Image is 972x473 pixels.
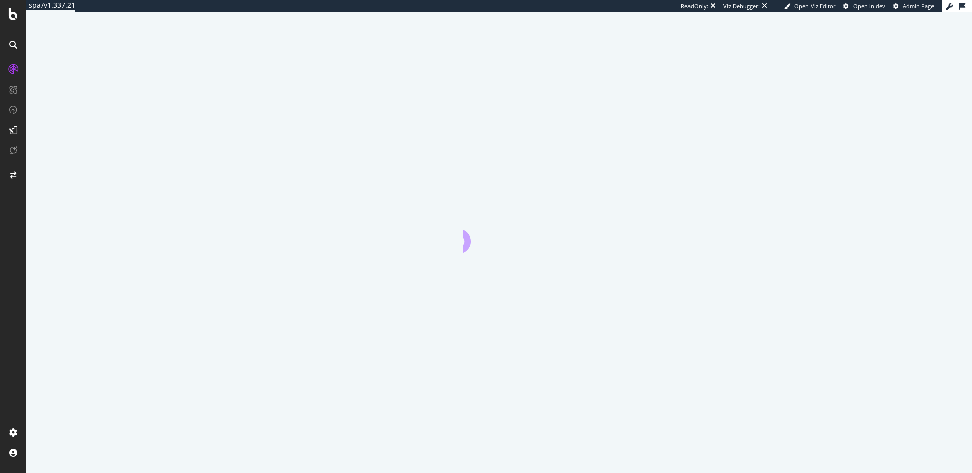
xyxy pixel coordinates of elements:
[903,2,934,10] span: Admin Page
[843,2,885,10] a: Open in dev
[463,216,536,253] div: animation
[853,2,885,10] span: Open in dev
[681,2,708,10] div: ReadOnly:
[784,2,836,10] a: Open Viz Editor
[893,2,934,10] a: Admin Page
[794,2,836,10] span: Open Viz Editor
[723,2,760,10] div: Viz Debugger:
